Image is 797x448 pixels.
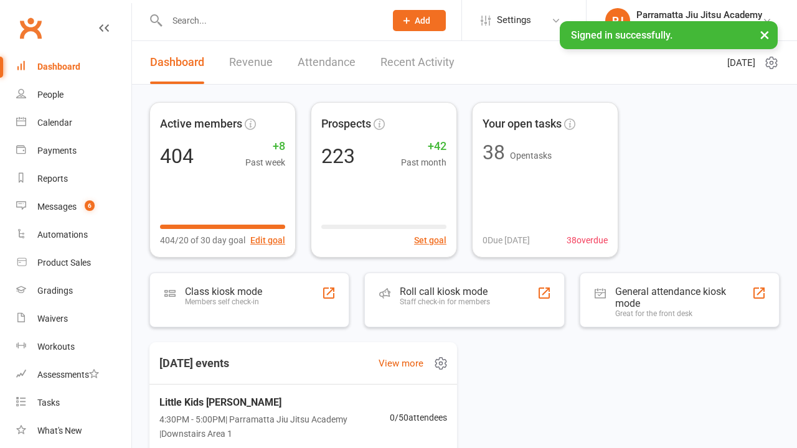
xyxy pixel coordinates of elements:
[16,81,131,109] a: People
[163,12,377,29] input: Search...
[497,6,531,34] span: Settings
[380,41,455,84] a: Recent Activity
[85,200,95,211] span: 6
[16,109,131,137] a: Calendar
[390,411,447,424] span: 0 / 50 attendees
[185,286,262,297] div: Class kiosk mode
[483,233,530,247] span: 0 Due [DATE]
[149,352,239,375] h3: [DATE] events
[401,138,446,156] span: +42
[159,394,390,411] span: Little Kids [PERSON_NAME]
[16,417,131,445] a: What's New
[37,314,68,324] div: Waivers
[483,115,562,133] span: Your open tasks
[160,146,194,166] div: 404
[150,41,204,84] a: Dashboard
[37,90,64,100] div: People
[37,398,60,408] div: Tasks
[245,138,285,156] span: +8
[159,413,390,441] span: 4:30PM - 5:00PM | Parramatta Jiu Jitsu Academy | Downstairs Area 1
[16,221,131,249] a: Automations
[37,370,99,380] div: Assessments
[16,53,131,81] a: Dashboard
[605,8,630,33] div: PJ
[379,356,423,371] a: View more
[298,41,356,84] a: Attendance
[16,137,131,165] a: Payments
[160,233,245,247] span: 404/20 of 30 day goal
[567,233,608,247] span: 38 overdue
[400,297,490,306] div: Staff check-in for members
[37,146,77,156] div: Payments
[16,165,131,193] a: Reports
[16,277,131,305] a: Gradings
[571,29,672,41] span: Signed in successfully.
[16,333,131,361] a: Workouts
[393,10,446,31] button: Add
[636,9,762,21] div: Parramatta Jiu Jitsu Academy
[615,309,752,318] div: Great for the front desk
[321,115,371,133] span: Prospects
[401,156,446,169] span: Past month
[727,55,755,70] span: [DATE]
[245,156,285,169] span: Past week
[16,305,131,333] a: Waivers
[37,62,80,72] div: Dashboard
[16,389,131,417] a: Tasks
[400,286,490,297] div: Roll call kiosk mode
[250,233,285,247] button: Edit goal
[37,118,72,128] div: Calendar
[636,21,762,32] div: Parramatta Jiu Jitsu Academy
[414,233,446,247] button: Set goal
[37,342,75,352] div: Workouts
[37,230,88,240] div: Automations
[37,258,91,268] div: Product Sales
[16,249,131,277] a: Product Sales
[15,12,46,44] a: Clubworx
[160,115,242,133] span: Active members
[37,286,73,296] div: Gradings
[615,286,752,309] div: General attendance kiosk mode
[16,193,131,221] a: Messages 6
[37,202,77,212] div: Messages
[510,151,552,161] span: Open tasks
[483,142,505,162] div: 38
[415,16,430,26] span: Add
[321,146,355,166] div: 223
[16,361,131,389] a: Assessments
[753,21,776,48] button: ×
[229,41,273,84] a: Revenue
[185,297,262,306] div: Members self check-in
[37,174,68,184] div: Reports
[37,426,82,436] div: What's New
